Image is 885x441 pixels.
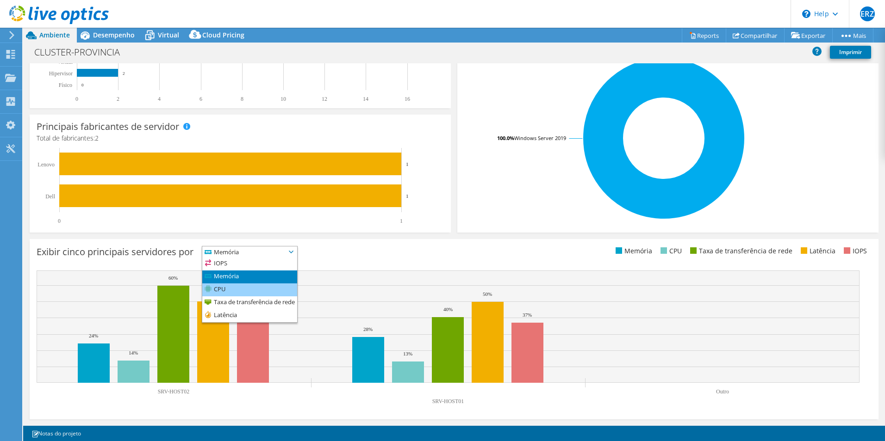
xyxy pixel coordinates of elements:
[497,135,514,141] tspan: 100.0%
[514,135,566,141] tspan: Windows Server 2019
[403,351,412,356] text: 13%
[832,28,873,43] a: Mais
[280,96,286,102] text: 10
[30,47,134,57] h1: CLUSTER-PROVINCIA
[363,326,373,332] text: 28%
[443,306,453,312] text: 40%
[37,161,55,168] text: Lenovo
[25,428,87,439] a: Notas do projeto
[688,246,792,256] li: Taxa de transferência de rede
[202,246,286,257] span: Memória
[158,31,179,39] span: Virtual
[613,246,652,256] li: Memória
[129,350,138,355] text: 14%
[75,96,78,102] text: 0
[682,28,726,43] a: Reports
[93,31,135,39] span: Desempenho
[658,246,682,256] li: CPU
[830,46,871,59] a: Imprimir
[158,388,190,395] text: SRV-HOST02
[322,96,327,102] text: 12
[202,283,297,296] li: CPU
[406,193,409,199] text: 1
[95,134,99,142] span: 2
[202,270,297,283] li: Memória
[123,71,125,76] text: 2
[202,309,297,322] li: Latência
[726,28,785,43] a: Compartilhar
[802,10,810,18] svg: \n
[432,398,464,404] text: SRV-HOST01
[202,31,244,39] span: Cloud Pricing
[37,122,179,132] h3: Principais fabricantes de servidor
[168,275,178,281] text: 60%
[784,28,833,43] a: Exportar
[158,96,161,102] text: 4
[58,218,61,224] text: 0
[406,161,409,167] text: 1
[841,246,867,256] li: IOPS
[202,296,297,309] li: Taxa de transferência de rede
[37,133,444,143] h4: Total de fabricantes:
[483,291,492,297] text: 50%
[241,96,243,102] text: 8
[405,96,410,102] text: 16
[199,96,202,102] text: 6
[89,333,98,338] text: 24%
[117,96,119,102] text: 2
[59,82,72,88] tspan: Físico
[523,312,532,318] text: 37%
[81,83,84,87] text: 0
[798,246,835,256] li: Latência
[716,388,729,395] text: Outro
[363,96,368,102] text: 14
[49,70,73,77] text: Hipervisor
[400,218,403,224] text: 1
[202,257,297,270] li: IOPS
[45,193,55,200] text: Dell
[39,31,70,39] span: Ambiente
[860,6,875,21] span: ERZ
